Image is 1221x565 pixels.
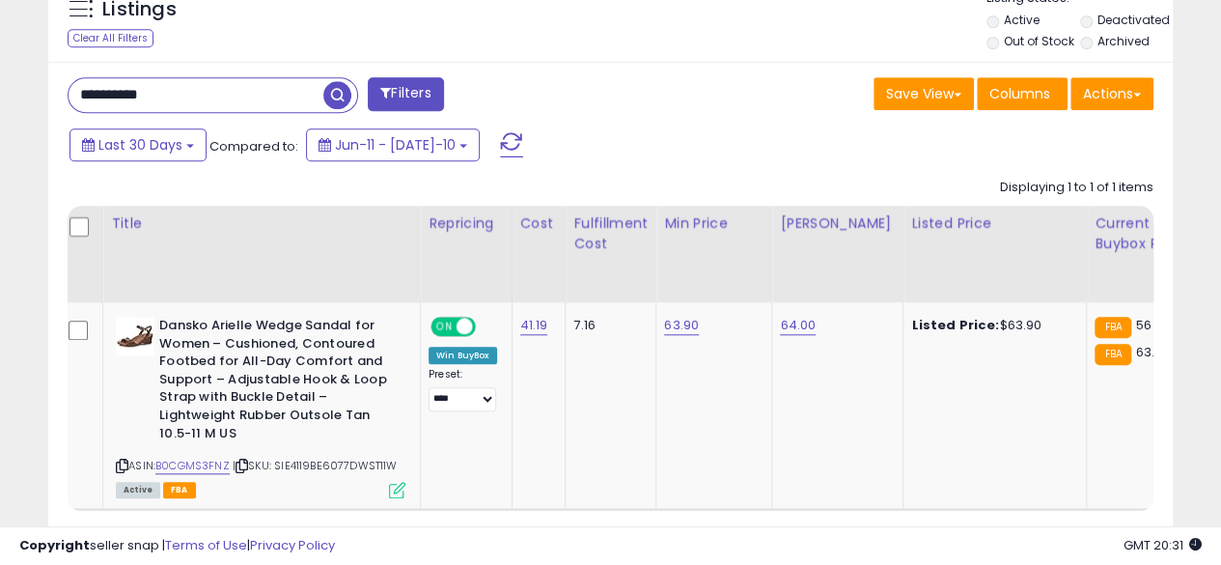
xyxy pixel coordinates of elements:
label: Deactivated [1097,12,1170,28]
div: ASIN: [116,317,405,496]
div: Displaying 1 to 1 of 1 items [1000,179,1153,197]
a: 63.90 [664,316,699,335]
div: Repricing [429,213,504,234]
span: 63.9 [1136,343,1163,361]
button: Filters [368,77,443,111]
span: 2025-08-10 20:31 GMT [1124,536,1202,554]
div: Fulfillment Cost [573,213,648,254]
img: 31RV7T4PLZL._SL40_.jpg [116,317,154,355]
span: Jun-11 - [DATE]-10 [335,135,456,155]
span: | SKU: SIE4119BE6077DWST11W [233,458,398,473]
div: Clear All Filters [68,29,153,47]
button: Last 30 Days [69,128,207,161]
small: FBA [1095,344,1130,365]
span: Compared to: [209,137,298,155]
label: Archived [1097,33,1150,49]
div: Cost [520,213,558,234]
span: OFF [473,319,504,335]
label: Out of Stock [1003,33,1073,49]
div: Title [111,213,412,234]
a: Terms of Use [165,536,247,554]
div: Current Buybox Price [1095,213,1194,254]
div: Listed Price [911,213,1078,234]
a: Privacy Policy [250,536,335,554]
span: All listings currently available for purchase on Amazon [116,482,160,498]
small: FBA [1095,317,1130,338]
div: Win BuyBox [429,347,497,364]
span: FBA [163,482,196,498]
button: Jun-11 - [DATE]-10 [306,128,480,161]
div: Preset: [429,368,497,411]
span: Columns [989,84,1050,103]
strong: Copyright [19,536,90,554]
b: Listed Price: [911,316,999,334]
div: seller snap | | [19,537,335,555]
button: Columns [977,77,1068,110]
a: 64.00 [780,316,816,335]
span: 56 [1136,316,1152,334]
label: Active [1003,12,1039,28]
span: Last 30 Days [98,135,182,155]
button: Actions [1070,77,1153,110]
div: $63.90 [911,317,1071,334]
div: [PERSON_NAME] [780,213,895,234]
div: Min Price [664,213,763,234]
a: B0CGMS3FNZ [155,458,230,474]
b: Dansko Arielle Wedge Sandal for Women – Cushioned, Contoured Footbed for All-Day Comfort and Supp... [159,317,394,447]
a: 41.19 [520,316,548,335]
div: 7.16 [573,317,641,334]
button: Save View [874,77,974,110]
span: ON [432,319,457,335]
